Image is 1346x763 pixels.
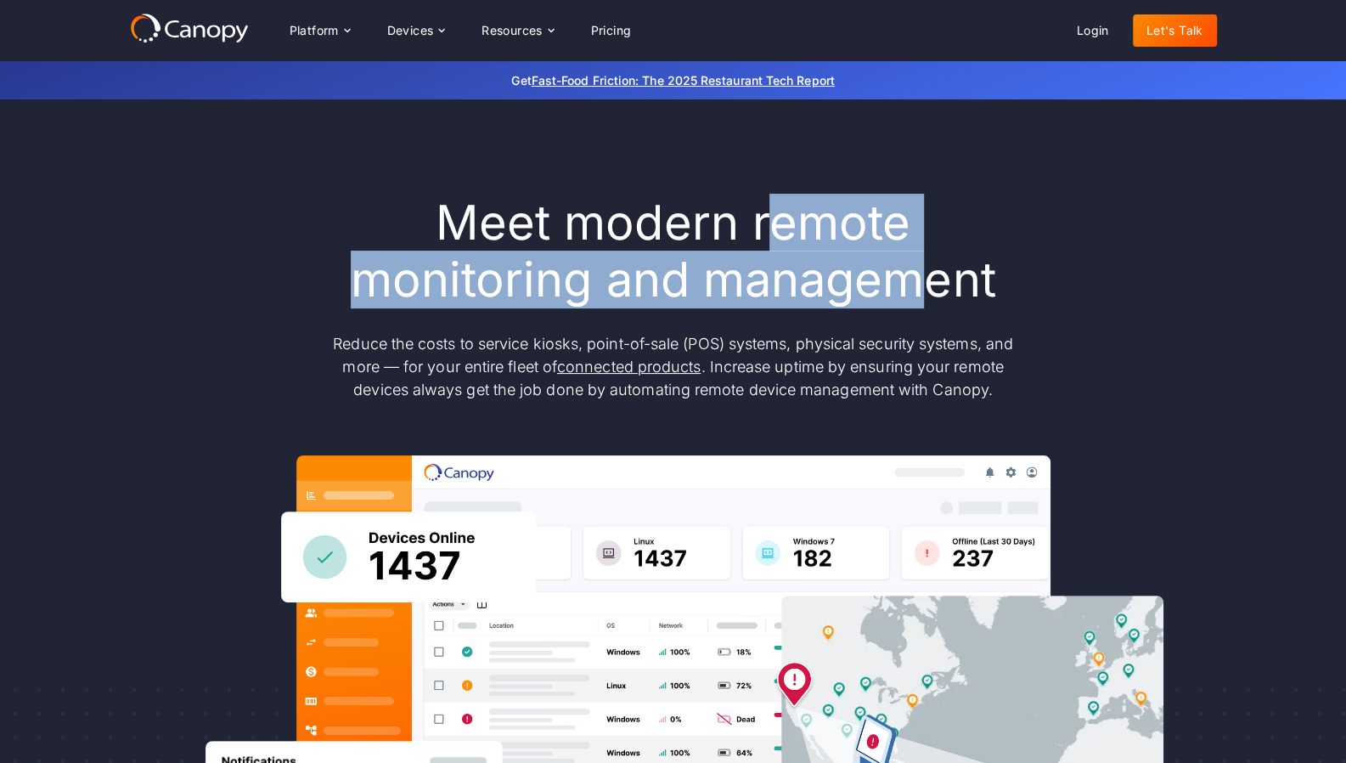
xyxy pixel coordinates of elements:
[482,25,543,37] div: Resources
[281,511,536,602] img: Canopy sees how many devices are online
[557,358,701,376] a: connected products
[1133,14,1217,47] a: Let's Talk
[317,332,1030,401] p: Reduce the costs to service kiosks, point-of-sale (POS) systems, physical security systems, and m...
[1063,14,1123,47] a: Login
[468,14,566,48] div: Resources
[290,25,339,37] div: Platform
[387,25,434,37] div: Devices
[276,14,363,48] div: Platform
[257,71,1090,89] p: Get
[577,14,645,47] a: Pricing
[317,195,1030,308] h1: Meet modern remote monitoring and management
[374,14,459,48] div: Devices
[532,73,835,88] a: Fast-Food Friction: The 2025 Restaurant Tech Report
